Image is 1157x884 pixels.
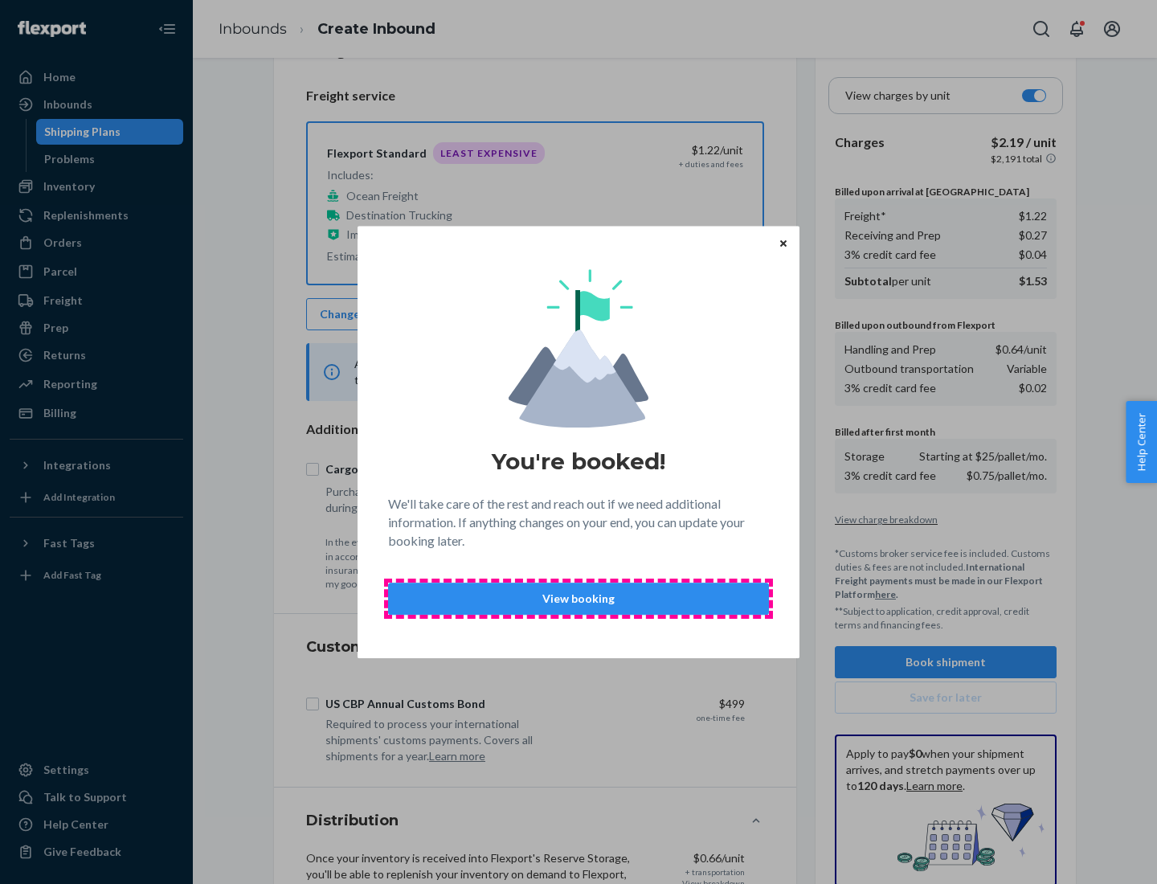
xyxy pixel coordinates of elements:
h1: You're booked! [492,447,665,476]
p: We'll take care of the rest and reach out if we need additional information. If anything changes ... [388,495,769,550]
button: Close [775,234,791,252]
p: View booking [402,591,755,607]
button: View booking [388,583,769,615]
img: svg+xml,%3Csvg%20viewBox%3D%220%200%20174%20197%22%20fill%3D%22none%22%20xmlns%3D%22http%3A%2F%2F... [509,269,648,428]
